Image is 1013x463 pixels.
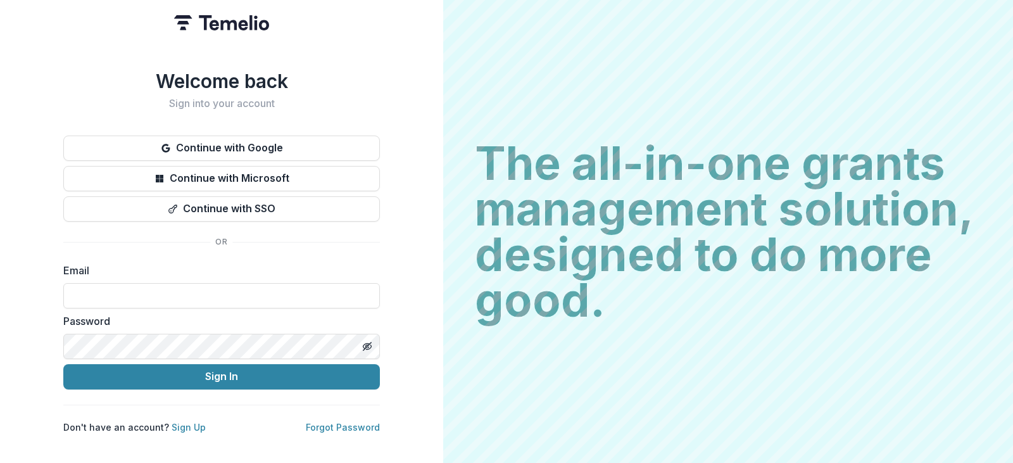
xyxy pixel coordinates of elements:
[63,136,380,161] button: Continue with Google
[172,422,206,433] a: Sign Up
[63,314,372,329] label: Password
[63,421,206,434] p: Don't have an account?
[306,422,380,433] a: Forgot Password
[63,98,380,110] h2: Sign into your account
[63,263,372,278] label: Email
[357,336,377,357] button: Toggle password visibility
[63,166,380,191] button: Continue with Microsoft
[63,70,380,92] h1: Welcome back
[63,364,380,390] button: Sign In
[63,196,380,222] button: Continue with SSO
[174,15,269,30] img: Temelio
